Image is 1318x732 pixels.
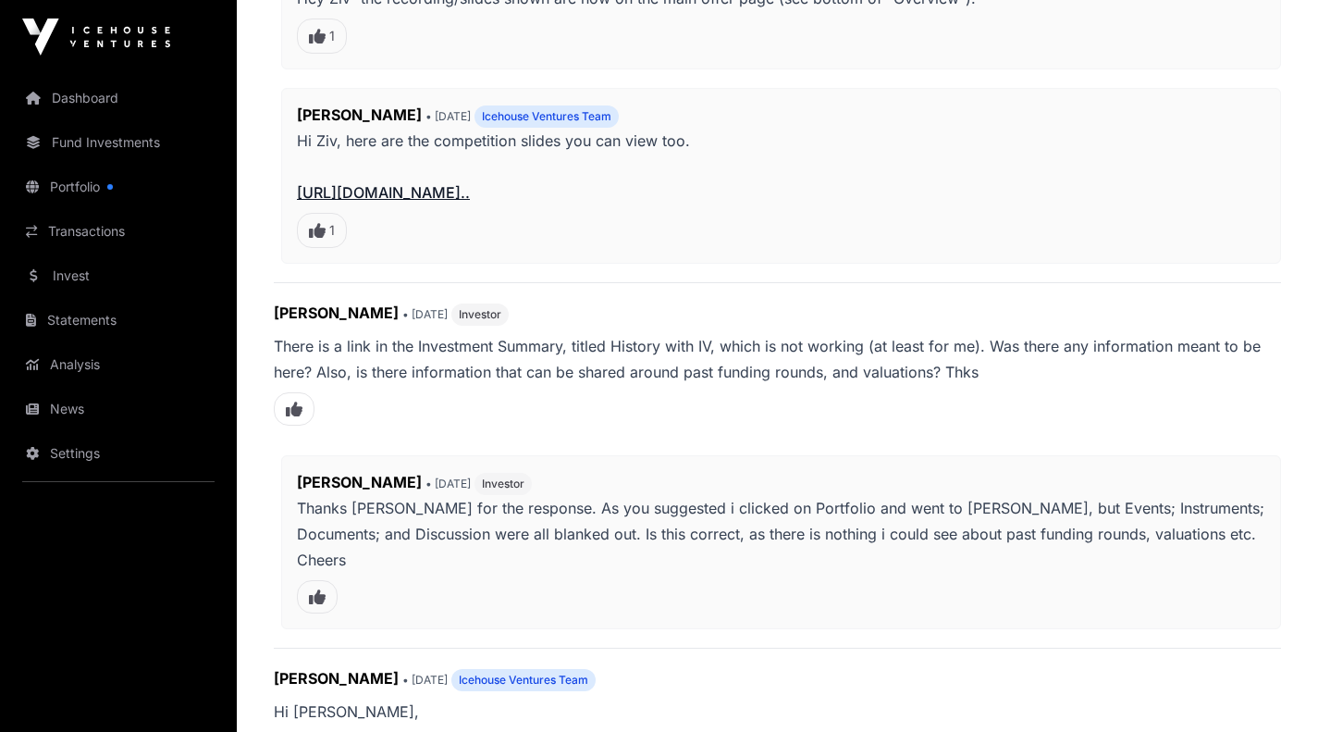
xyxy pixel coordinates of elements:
[15,211,222,252] a: Transactions
[297,128,1265,205] p: Hi Ziv, here are the competition slides you can view too.
[297,19,347,54] span: Like this comment
[459,673,588,688] span: Icehouse Ventures Team
[15,122,222,163] a: Fund Investments
[297,473,422,491] span: [PERSON_NAME]
[297,105,422,124] span: [PERSON_NAME]
[274,669,399,688] span: [PERSON_NAME]
[459,307,501,322] span: Investor
[15,255,222,296] a: Invest
[402,673,448,687] span: • [DATE]
[15,300,222,341] a: Statements
[297,495,1265,573] p: Thanks [PERSON_NAME] for the response. As you suggested i clicked on Portfolio and went to [PERSO...
[425,109,471,123] span: • [DATE]
[274,304,399,322] span: [PERSON_NAME]
[297,580,338,614] span: Like this comment
[297,183,470,202] a: [URL][DOMAIN_NAME]..
[15,78,222,118] a: Dashboard
[15,344,222,385] a: Analysis
[329,221,335,240] span: 1
[22,19,170,56] img: Icehouse Ventures Logo
[482,477,524,491] span: Investor
[274,392,314,426] span: Like this comment
[274,333,1281,385] p: There is a link in the Investment Summary, titled History with IV, which is not working (at least...
[297,213,347,248] span: Like this comment
[15,433,222,474] a: Settings
[329,27,335,45] span: 1
[425,477,471,490] span: • [DATE]
[15,167,222,207] a: Portfolio
[482,109,611,124] span: Icehouse Ventures Team
[15,389,222,429] a: News
[402,307,448,321] span: • [DATE]
[1226,643,1318,732] iframe: Chat Widget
